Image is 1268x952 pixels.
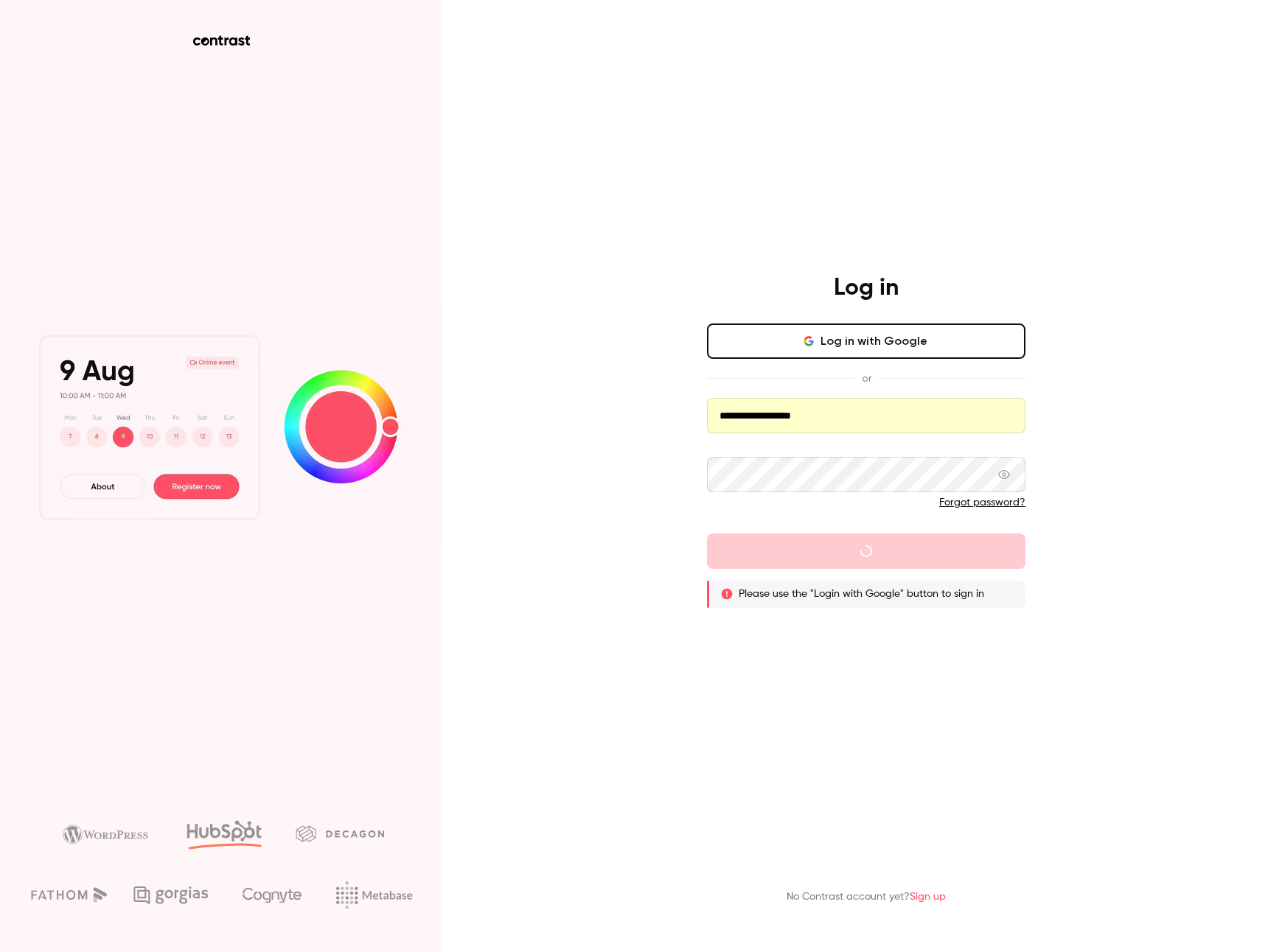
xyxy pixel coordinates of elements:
[707,323,1025,359] button: Log in with Google
[910,892,946,902] a: Sign up
[834,273,899,303] h4: Log in
[939,497,1025,508] a: Forgot password?
[787,889,946,905] p: No Contrast account yet?
[296,825,384,841] img: decagon
[854,371,879,386] span: or
[739,587,984,601] p: Please use the "Login with Google" button to sign in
